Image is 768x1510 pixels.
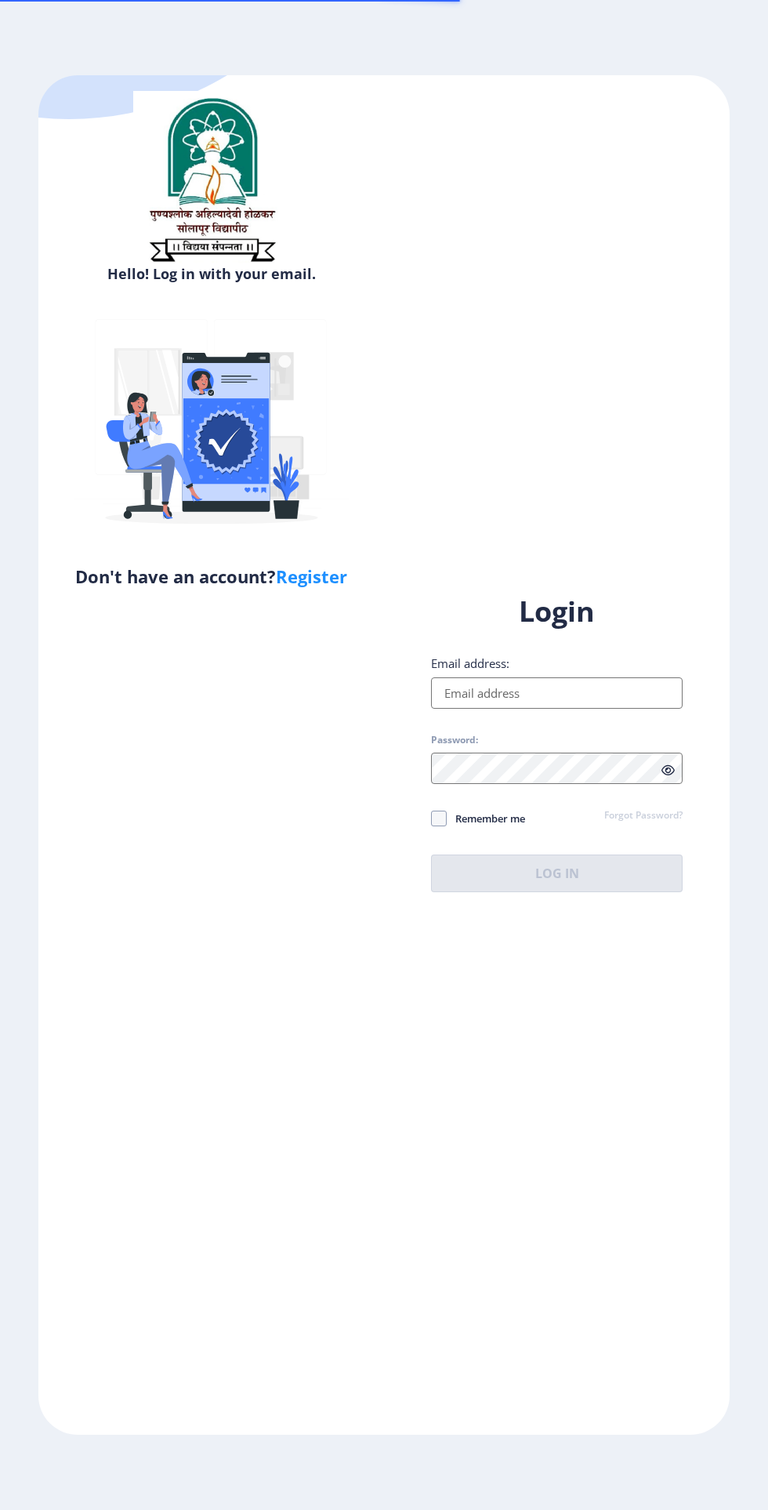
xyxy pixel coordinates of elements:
[431,855,683,892] button: Log In
[276,564,347,588] a: Register
[447,809,525,828] span: Remember me
[50,564,372,589] h5: Don't have an account?
[74,289,349,564] img: Verified-rafiki.svg
[604,809,683,823] a: Forgot Password?
[50,264,372,283] h6: Hello! Log in with your email.
[133,91,290,268] img: sulogo.png
[431,593,683,630] h1: Login
[431,734,478,746] label: Password:
[431,655,509,671] label: Email address:
[431,677,683,709] input: Email address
